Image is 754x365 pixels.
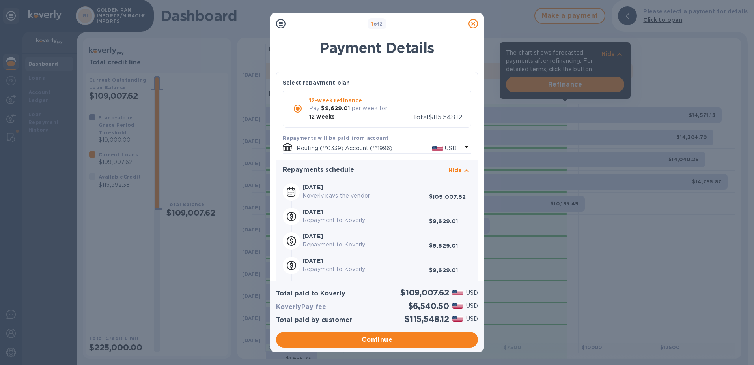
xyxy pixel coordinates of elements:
[276,303,326,311] h3: KoverlyPay fee
[371,21,373,27] span: 1
[302,192,429,200] p: Koverly pays the vendor
[283,79,350,87] p: Select repayment plan
[429,217,458,225] p: $9,629.01
[452,290,463,295] img: USD
[302,216,429,224] p: Repayment to Koverly
[432,146,443,151] img: USD
[309,113,334,120] b: 12 weeks
[429,266,458,274] p: $9,629.01
[276,316,352,324] h3: Total paid by customer
[371,21,383,27] b: of 2
[283,135,388,141] b: Repayments will be paid from account
[309,104,319,113] p: Pay
[429,193,466,201] p: $109,007.62
[282,335,472,344] span: Continue
[352,104,388,113] p: per week for
[302,232,429,240] p: [DATE]
[466,289,478,297] p: USD
[283,166,354,174] h3: Repayments schedule
[302,208,429,216] p: [DATE]
[321,105,350,111] b: $9,629.01
[400,288,449,297] h2: $109,007.62
[302,241,429,249] p: Repayment to Koverly
[466,302,478,310] p: USD
[413,113,462,121] span: Total $115,548.12
[276,332,478,348] button: Continue
[452,316,463,322] img: USD
[452,303,463,309] img: USD
[309,96,413,104] p: 12-week refinance
[302,265,429,273] p: Repayment to Koverly
[448,166,471,177] button: Hide
[302,257,429,265] p: [DATE]
[429,242,458,250] p: $9,629.01
[405,314,449,324] h2: $115,548.12
[466,315,478,323] p: USD
[445,144,457,152] p: USD
[408,301,449,311] h2: $6,540.50
[302,183,429,191] p: [DATE]
[448,166,462,174] p: Hide
[276,290,345,297] h3: Total paid to Koverly
[276,40,478,56] h1: Payment Details
[297,144,432,152] p: Routing (**0339) Account (**1996)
